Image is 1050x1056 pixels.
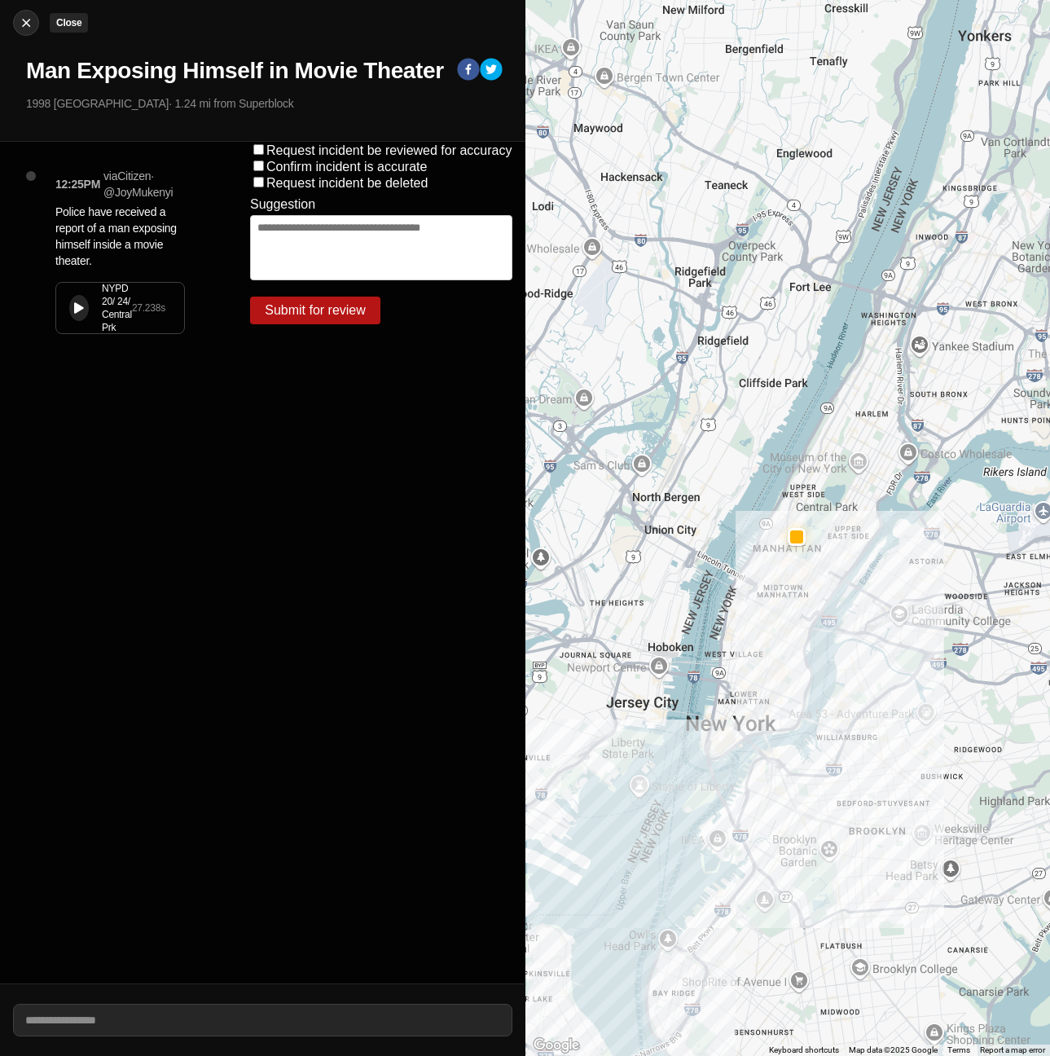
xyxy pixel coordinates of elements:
[266,160,427,174] label: Confirm incident is accurate
[250,297,380,324] button: Submit for review
[457,58,480,84] button: facebook
[769,1045,839,1056] button: Keyboard shortcuts
[849,1045,938,1054] span: Map data ©2025 Google
[56,17,81,29] small: Close
[480,58,503,84] button: twitter
[13,10,39,36] button: cancelClose
[103,168,185,200] p: via Citizen · @ JoyMukenyi
[18,15,34,31] img: cancel
[132,301,165,315] div: 27.238 s
[529,1035,583,1056] img: Google
[266,143,512,157] label: Request incident be reviewed for accuracy
[980,1045,1045,1054] a: Report a map error
[250,197,315,212] label: Suggestion
[55,204,185,269] p: Police have received a report of a man exposing himself inside a movie theater.
[26,56,444,86] h1: Man Exposing Himself in Movie Theater
[266,176,428,190] label: Request incident be deleted
[529,1035,583,1056] a: Open this area in Google Maps (opens a new window)
[55,176,100,192] p: 12:25PM
[947,1045,970,1054] a: Terms (opens in new tab)
[102,282,132,334] div: NYPD 20/ 24/ Central Prk
[26,95,512,112] p: 1998 [GEOGRAPHIC_DATA] · 1.24 mi from Superblock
